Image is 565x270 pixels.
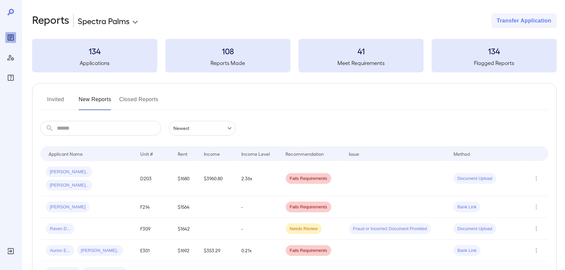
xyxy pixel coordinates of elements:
h5: Applications [32,59,157,67]
div: FAQ [5,72,16,83]
div: Newest [169,121,236,136]
button: Transfer Application [492,13,557,28]
span: Fails Requirements [286,176,331,182]
span: Raven D... [46,226,74,232]
button: Row Actions [531,173,542,184]
h3: 134 [32,46,157,56]
h5: Meet Requirements [299,59,424,67]
span: Fraud or Incorrect Document Provided [349,226,431,232]
p: Spectra Palms [78,15,130,26]
h2: Reports [32,13,69,28]
div: Income Level [242,150,270,158]
div: Method [454,150,470,158]
td: 2.36x [236,161,280,196]
div: Recommendation [286,150,324,158]
span: [PERSON_NAME].. [46,169,92,175]
div: Rent [178,150,188,158]
td: E301 [135,240,173,262]
span: Aurion E... [46,248,74,254]
h3: 134 [432,46,557,56]
td: - [236,218,280,240]
summary: 134Applications108Reports Made41Meet Requirements134Flagged Reports [32,39,557,72]
span: Bank Link [454,204,481,210]
td: $353.29 [198,240,236,262]
div: Applicant Name [49,150,83,158]
div: Unit # [140,150,153,158]
td: - [236,196,280,218]
button: Row Actions [531,202,542,212]
button: Closed Reports [119,94,159,110]
h3: 41 [299,46,424,56]
button: Row Actions [531,223,542,234]
button: Invited [41,94,71,110]
td: $1692 [172,240,198,262]
td: D203 [135,161,173,196]
div: Log Out [5,246,16,257]
div: Reports [5,32,16,43]
td: $1680 [172,161,198,196]
span: Needs Review [286,226,322,232]
span: [PERSON_NAME].. [46,182,92,189]
td: $1642 [172,218,198,240]
td: 0.21x [236,240,280,262]
span: Fails Requirements [286,204,331,210]
td: F214 [135,196,173,218]
span: Fails Requirements [286,248,331,254]
button: New Reports [79,94,111,110]
td: $3960.80 [198,161,236,196]
h5: Reports Made [165,59,291,67]
span: Document Upload [454,176,496,182]
h3: 108 [165,46,291,56]
td: F309 [135,218,173,240]
div: Income [204,150,220,158]
span: [PERSON_NAME].. [77,248,123,254]
div: Issue [349,150,360,158]
span: Bank Link [454,248,481,254]
h5: Flagged Reports [432,59,557,67]
span: [PERSON_NAME] [46,204,90,210]
button: Row Actions [531,245,542,256]
td: $1564 [172,196,198,218]
span: Document Upload [454,226,496,232]
div: Manage Users [5,52,16,63]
